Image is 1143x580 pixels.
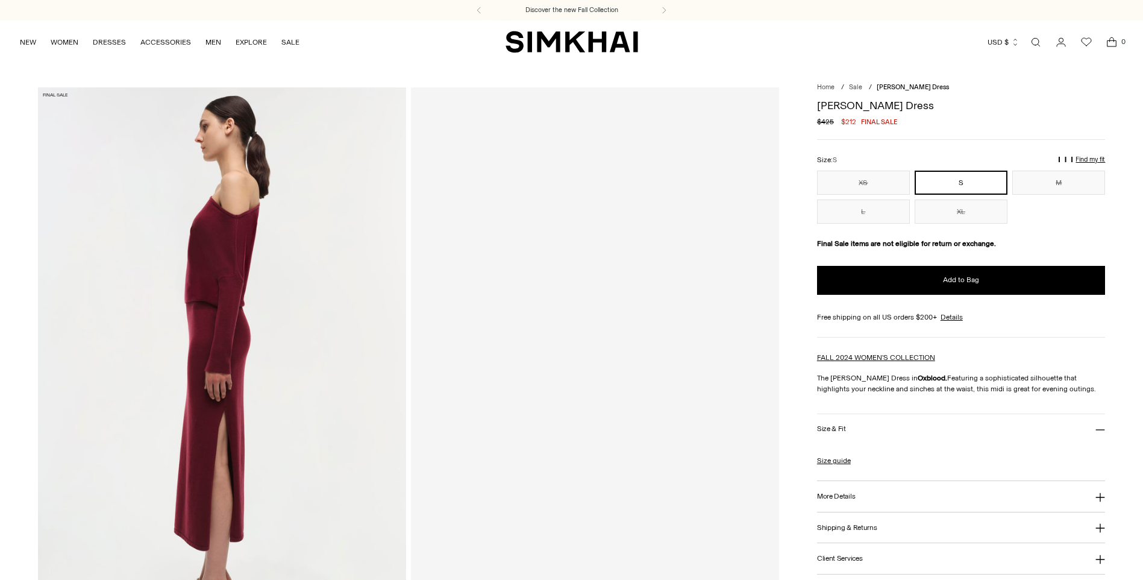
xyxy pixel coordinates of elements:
[915,171,1007,195] button: S
[817,353,935,362] a: FALL 2024 WOMEN'S COLLECTION
[20,29,36,55] a: NEW
[281,29,299,55] a: SALE
[817,239,996,248] strong: Final Sale items are not eligible for return or exchange.
[817,83,835,91] a: Home
[236,29,267,55] a: EXPLORE
[1074,30,1098,54] a: Wishlist
[817,312,1106,323] div: Free shipping on all US orders $200+
[1012,171,1105,195] button: M
[817,266,1106,295] button: Add to Bag
[1118,36,1129,47] span: 0
[817,414,1106,445] button: Size & Fit
[817,116,834,127] s: $425
[1100,30,1124,54] a: Open cart modal
[817,100,1106,111] h1: [PERSON_NAME] Dress
[817,512,1106,543] button: Shipping & Returns
[877,83,949,91] span: [PERSON_NAME] Dress
[841,116,856,127] span: $212
[93,29,126,55] a: DRESSES
[869,83,872,93] div: /
[525,5,618,15] a: Discover the new Fall Collection
[943,275,979,285] span: Add to Bag
[915,200,1007,224] button: XL
[841,83,844,93] div: /
[140,29,191,55] a: ACCESSORIES
[817,200,910,224] button: L
[1024,30,1048,54] a: Open search modal
[51,29,78,55] a: WOMEN
[817,481,1106,512] button: More Details
[817,425,846,433] h3: Size & Fit
[817,154,837,166] label: Size:
[988,29,1019,55] button: USD $
[833,156,837,164] span: S
[941,312,963,323] a: Details
[1049,30,1073,54] a: Go to the account page
[817,83,1106,93] nav: breadcrumbs
[817,171,910,195] button: XS
[817,455,851,466] a: Size guide
[506,30,638,54] a: SIMKHAI
[205,29,221,55] a: MEN
[817,555,863,563] h3: Client Services
[918,374,947,382] strong: Oxblood.
[817,493,855,500] h3: More Details
[817,373,1106,394] p: The [PERSON_NAME] Dress in Featuring a sophisticated silhouette that highlights your neckline and...
[817,524,877,532] h3: Shipping & Returns
[817,543,1106,574] button: Client Services
[849,83,862,91] a: Sale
